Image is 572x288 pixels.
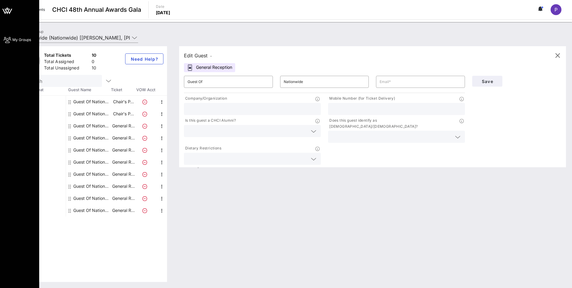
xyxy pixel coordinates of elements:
span: My Groups [12,37,31,43]
p: General R… [111,192,135,204]
p: General R… [111,120,135,132]
div: Total Tickets [44,52,89,60]
div: - [21,192,66,204]
div: - [21,156,66,168]
p: General R… [111,156,135,168]
div: - [21,108,66,120]
p: General R… [111,180,135,192]
p: Company/Organization [184,95,227,102]
a: My Groups [4,36,31,43]
div: Guest Of Nationwide [73,96,111,108]
p: Mobile Number (for Ticket Delivery) [328,95,395,102]
div: Guest Of Nationwide [73,132,111,144]
button: Save [472,76,502,87]
div: 0 [92,59,96,66]
div: Guest Of Nationwide [73,120,111,132]
p: Dietary Restrictions [184,145,221,152]
div: Guest Of Nationwide [73,144,111,156]
span: Table, Seat [21,87,66,93]
div: Edit Guest [184,51,212,60]
p: [DATE] [156,10,170,16]
div: Total Assigned [44,59,89,66]
div: - [21,96,66,108]
input: Email* [380,77,461,87]
div: Total Unassigned [44,65,89,72]
div: General Reception [184,63,235,72]
input: Last Name* [284,77,365,87]
span: Need Help? [130,56,158,62]
p: General R… [111,144,135,156]
div: - [21,120,66,132]
div: - [21,180,66,192]
div: Guest Of Nationwide [73,192,111,204]
span: Save [477,79,498,84]
div: Guest Of Nationwide [73,156,111,168]
div: - [21,132,66,144]
span: Ticket [111,87,135,93]
p: Chair's P… [111,96,135,108]
p: Chair's P… [111,108,135,120]
p: Date [156,4,170,10]
div: - [21,204,66,216]
p: General R… [111,132,135,144]
div: 10 [92,52,96,60]
p: Is this guest a CHCI Alumni? [184,117,236,124]
div: - [21,168,66,180]
div: Guest Of Nationwide [73,180,111,192]
span: VOW Acct [135,87,156,93]
p: General R… [111,168,135,180]
span: Guest Name [66,87,111,93]
span: - [210,54,212,58]
div: P [551,4,561,15]
div: Guest Of Nationwide [73,204,111,216]
button: Need Help? [125,53,163,64]
p: General R… [111,204,135,216]
span: P [555,7,558,13]
div: - [21,144,66,156]
div: 10 [92,65,96,72]
div: Guest Of Nationwide [73,108,111,120]
div: Guest Of Nationwide [73,168,111,180]
input: First Name* [188,77,269,87]
span: CHCI 48th Annual Awards Gala [52,5,141,14]
p: Does this guest identify as [DEMOGRAPHIC_DATA]/[DEMOGRAPHIC_DATA]? [328,117,460,130]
